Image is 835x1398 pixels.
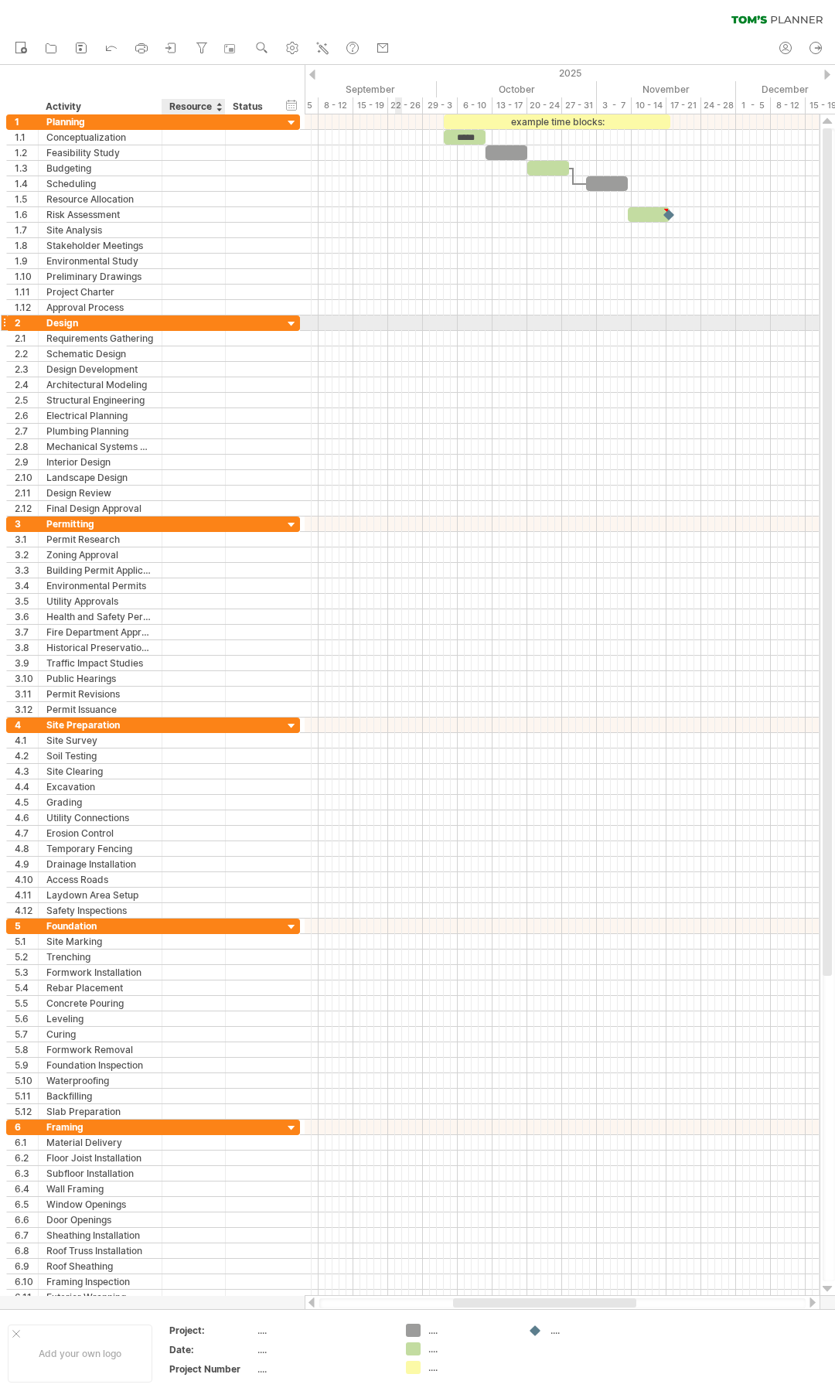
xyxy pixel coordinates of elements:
[46,857,154,871] div: Drainage Installation
[15,609,38,624] div: 3.6
[46,810,154,825] div: Utility Connections
[562,97,597,114] div: 27 - 31
[46,254,154,268] div: Environmental Study
[46,1151,154,1165] div: Floor Joist Installation
[46,795,154,810] div: Grading
[46,455,154,469] div: Interior Design
[15,393,38,407] div: 2.5
[46,300,154,315] div: Approval Process
[46,1274,154,1289] div: Framing Inspection
[233,99,267,114] div: Status
[46,1197,154,1212] div: Window Openings
[46,377,154,392] div: Architectural Modeling
[444,114,670,129] div: example time blocks:
[46,223,154,237] div: Site Analysis
[169,1324,254,1337] div: Project:
[15,1073,38,1088] div: 5.10
[15,1151,38,1165] div: 6.2
[46,733,154,748] div: Site Survey
[46,1104,154,1119] div: Slab Preparation
[46,764,154,779] div: Site Clearing
[46,130,154,145] div: Conceptualization
[46,872,154,887] div: Access Roads
[46,1073,154,1088] div: Waterproofing
[15,114,38,129] div: 1
[46,114,154,129] div: Planning
[423,97,458,114] div: 29 - 3
[15,702,38,717] div: 3.12
[46,1042,154,1057] div: Formwork Removal
[458,97,492,114] div: 6 - 10
[46,517,154,531] div: Permitting
[527,97,562,114] div: 20 - 24
[15,377,38,392] div: 2.4
[46,315,154,330] div: Design
[46,950,154,964] div: Trenching
[46,346,154,361] div: Schematic Design
[15,1228,38,1243] div: 6.7
[169,1343,254,1356] div: Date:
[15,470,38,485] div: 2.10
[15,130,38,145] div: 1.1
[46,532,154,547] div: Permit Research
[15,934,38,949] div: 5.1
[15,1120,38,1134] div: 6
[15,517,38,531] div: 3
[46,1259,154,1274] div: Roof Sheathing
[46,640,154,655] div: Historical Preservation Approval
[15,1197,38,1212] div: 6.5
[15,269,38,284] div: 1.10
[46,578,154,593] div: Environmental Permits
[46,563,154,578] div: Building Permit Application
[15,733,38,748] div: 4.1
[736,97,771,114] div: 1 - 5
[15,578,38,593] div: 3.4
[15,1290,38,1304] div: 6.11
[15,362,38,377] div: 2.3
[46,192,154,206] div: Resource Allocation
[15,996,38,1011] div: 5.5
[771,97,806,114] div: 8 - 12
[46,841,154,856] div: Temporary Fencing
[15,1212,38,1227] div: 6.6
[15,625,38,639] div: 3.7
[46,687,154,701] div: Permit Revisions
[428,1324,513,1337] div: ....
[15,950,38,964] div: 5.2
[15,285,38,299] div: 1.11
[15,176,38,191] div: 1.4
[15,1243,38,1258] div: 6.8
[428,1342,513,1355] div: ....
[15,795,38,810] div: 4.5
[46,547,154,562] div: Zoning Approval
[15,656,38,670] div: 3.9
[15,718,38,732] div: 4
[15,919,38,933] div: 5
[46,501,154,516] div: Final Design Approval
[492,97,527,114] div: 13 - 17
[15,331,38,346] div: 2.1
[15,486,38,500] div: 2.11
[15,408,38,423] div: 2.6
[15,254,38,268] div: 1.9
[15,439,38,454] div: 2.8
[46,1181,154,1196] div: Wall Framing
[46,980,154,995] div: Rebar Placement
[46,238,154,253] div: Stakeholder Meetings
[15,1259,38,1274] div: 6.9
[46,408,154,423] div: Electrical Planning
[46,439,154,454] div: Mechanical Systems Design
[319,97,353,114] div: 8 - 12
[46,779,154,794] div: Excavation
[46,826,154,841] div: Erosion Control
[46,161,154,176] div: Budgeting
[15,810,38,825] div: 4.6
[15,671,38,686] div: 3.10
[46,1058,154,1072] div: Foundation Inspection
[15,1166,38,1181] div: 6.3
[46,1011,154,1026] div: Leveling
[428,1361,513,1374] div: ....
[46,934,154,949] div: Site Marking
[15,1011,38,1026] div: 5.6
[701,97,736,114] div: 24 - 28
